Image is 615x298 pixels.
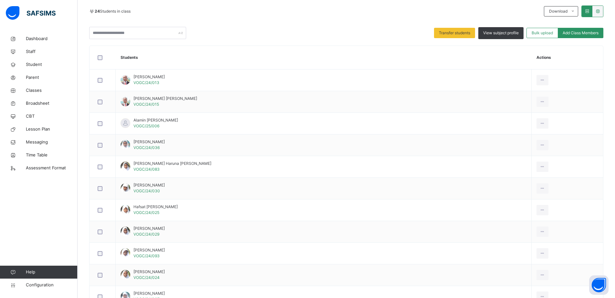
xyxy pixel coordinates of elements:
span: [PERSON_NAME] [133,226,165,231]
span: VOGC/24/083 [133,167,160,172]
span: [PERSON_NAME] [PERSON_NAME] [133,96,197,101]
img: safsims [6,6,56,20]
span: VOGC/24/024 [133,275,160,280]
span: Assessment Format [26,165,78,171]
span: Dashboard [26,36,78,42]
span: Time Table [26,152,78,158]
b: 24 [95,9,100,14]
span: Alamin [PERSON_NAME] [133,117,178,123]
span: VOGC/24/029 [133,232,159,237]
span: [PERSON_NAME] Haruna [PERSON_NAME] [133,161,211,166]
span: Messaging [26,139,78,145]
span: VOGC/24/013 [133,80,159,85]
span: Student [26,61,78,68]
span: VOGC/24/025 [133,210,159,215]
span: VOGC/24/030 [133,188,160,193]
span: VOGC/24/036 [133,145,160,150]
span: [PERSON_NAME] [133,269,165,275]
span: [PERSON_NAME] [133,247,165,253]
span: Classes [26,87,78,94]
span: [PERSON_NAME] [133,291,165,296]
span: Hafsat [PERSON_NAME] [133,204,178,210]
span: Lesson Plan [26,126,78,133]
span: [PERSON_NAME] [133,74,165,80]
span: Transfer students [439,30,470,36]
span: Bulk upload [532,30,553,36]
span: Parent [26,74,78,81]
span: Broadsheet [26,100,78,107]
span: Configuration [26,282,77,288]
span: View subject profile [483,30,519,36]
span: Download [549,8,567,14]
span: CBT [26,113,78,120]
th: Actions [532,46,603,69]
span: VOGC/24/015 [133,102,159,107]
span: Students in class [95,8,131,14]
span: Add Class Members [563,30,599,36]
span: VOGC/25/006 [133,123,159,128]
th: Students [116,46,532,69]
span: Staff [26,48,78,55]
span: [PERSON_NAME] [133,182,165,188]
span: Help [26,269,77,275]
span: [PERSON_NAME] [133,139,165,145]
button: Open asap [589,275,609,295]
span: VOGC/24/093 [133,253,160,258]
